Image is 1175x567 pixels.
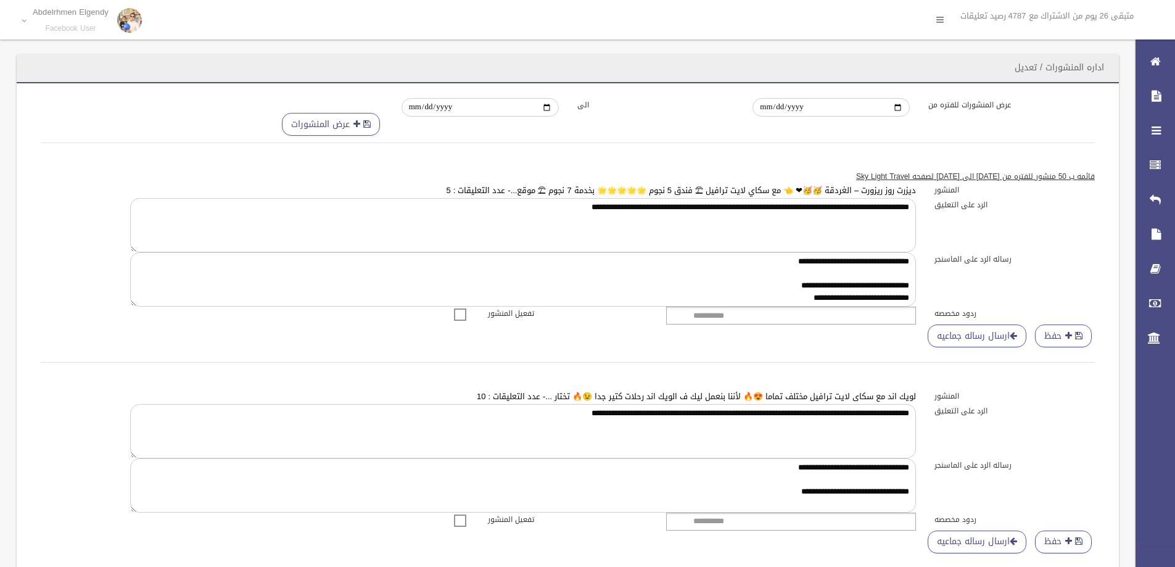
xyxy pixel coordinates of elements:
[925,252,1104,266] label: رساله الرد على الماسنجر
[446,183,916,198] a: ديزرت روز ريزورت – الغردقة 🥳🥳❤ 👈 مع سكاي لايت ترافيل ⛱ فندق 5 نجوم 🌟🌟🌟🌟🌟 بخدمة 7 نجوم ⛱ موقع...- ...
[33,7,109,17] p: Abdelrhmen Elgendy
[925,404,1104,418] label: الرد على التعليق
[479,513,658,526] label: تفعيل المنشور
[479,307,658,320] label: تفعيل المنشور
[856,170,1095,183] u: قائمه ب 50 منشور للفتره من [DATE] الى [DATE] لصفحه Sky Light Travel
[1035,325,1092,347] button: حفظ
[925,458,1104,472] label: رساله الرد على الماسنجر
[925,198,1104,212] label: الرد على التعليق
[282,113,380,136] button: عرض المنشورات
[928,531,1026,553] a: ارسال رساله جماعيه
[919,98,1095,112] label: عرض المنشورات للفتره من
[925,513,1104,526] label: ردود مخصصه
[925,389,1104,403] label: المنشور
[925,307,1104,320] label: ردود مخصصه
[1000,56,1119,80] header: اداره المنشورات / تعديل
[568,98,744,112] label: الى
[477,389,916,404] a: لويك اند مع سكاى لايت ترافيل مختلف تماما 😍🔥 لأننا بنعمل ليك ف الويك اند رحلات كتير جدا 😉🔥 تختار ....
[925,183,1104,197] label: المنشور
[33,24,109,33] small: Facebook User
[1035,531,1092,553] button: حفظ
[928,325,1026,347] a: ارسال رساله جماعيه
